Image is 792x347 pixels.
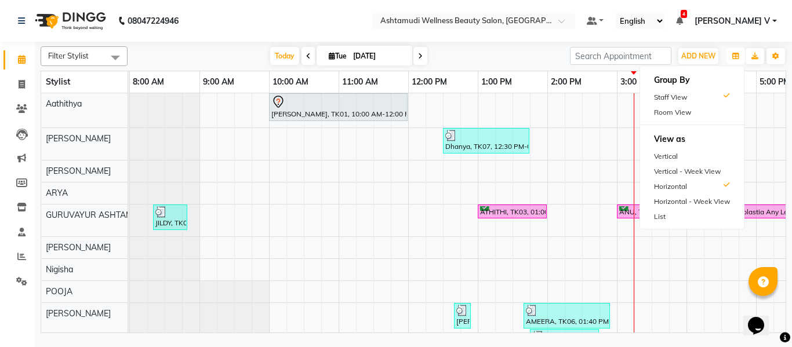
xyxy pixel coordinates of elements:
[46,98,82,109] span: Aathithya
[681,10,687,18] span: 4
[270,47,299,65] span: Today
[409,74,450,90] a: 12:00 PM
[570,47,671,65] input: Search Appointment
[640,149,744,164] div: Vertical
[640,130,744,149] h6: View as
[640,90,744,105] div: Staff View
[678,48,718,64] button: ADD NEW
[46,242,111,253] span: [PERSON_NAME]
[479,206,546,217] div: ATHITHI, TK03, 01:00 PM-02:00 PM, Protien Spa
[46,133,111,144] span: [PERSON_NAME]
[676,16,683,26] a: 4
[640,164,744,179] div: Vertical - Week View
[681,52,715,60] span: ADD NEW
[48,51,89,60] span: Filter Stylist
[46,76,70,87] span: Stylist
[640,179,744,194] div: Horizontal
[640,71,744,90] h6: Group By
[46,264,73,275] span: Nigisha
[46,188,68,198] span: ARYA
[525,305,609,327] div: AMEERA, TK06, 01:40 PM-02:55 PM, Hair Setting With Tongs (₹1000),Straight Cut (₹500)
[130,74,167,90] a: 8:00 AM
[154,206,186,228] div: JILDY, TK02, 08:20 AM-08:50 AM, Saree Draping (₹1000)
[46,286,72,297] span: POOJA
[640,105,744,120] div: Room View
[200,74,237,90] a: 9:00 AM
[640,209,744,224] div: List
[270,95,406,119] div: [PERSON_NAME], TK01, 10:00 AM-12:00 PM, Fyc Pure Vit-C Facial,Aroma Pedicure
[548,74,584,90] a: 2:00 PM
[640,194,744,209] div: Horizontal - Week View
[326,52,350,60] span: Tue
[478,74,515,90] a: 1:00 PM
[46,166,111,176] span: [PERSON_NAME]
[339,74,381,90] a: 11:00 AM
[30,5,109,37] img: logo
[695,15,770,27] span: [PERSON_NAME] V
[270,74,311,90] a: 10:00 AM
[46,210,147,220] span: GURUVAYUR ASHTAMUDI
[350,48,408,65] input: 2025-09-02
[46,308,111,319] span: [PERSON_NAME]
[743,301,780,335] iframe: chat widget
[617,74,654,90] a: 3:00 PM
[128,5,179,37] b: 08047224946
[455,305,470,327] div: [PERSON_NAME], TK04, 12:40 PM-12:55 PM, Eyebrows Threading (₹50)
[444,130,528,152] div: Dhanya, TK07, 12:30 PM-01:45 PM, Hair Spa (₹1100),Eyebrows Threading (₹50)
